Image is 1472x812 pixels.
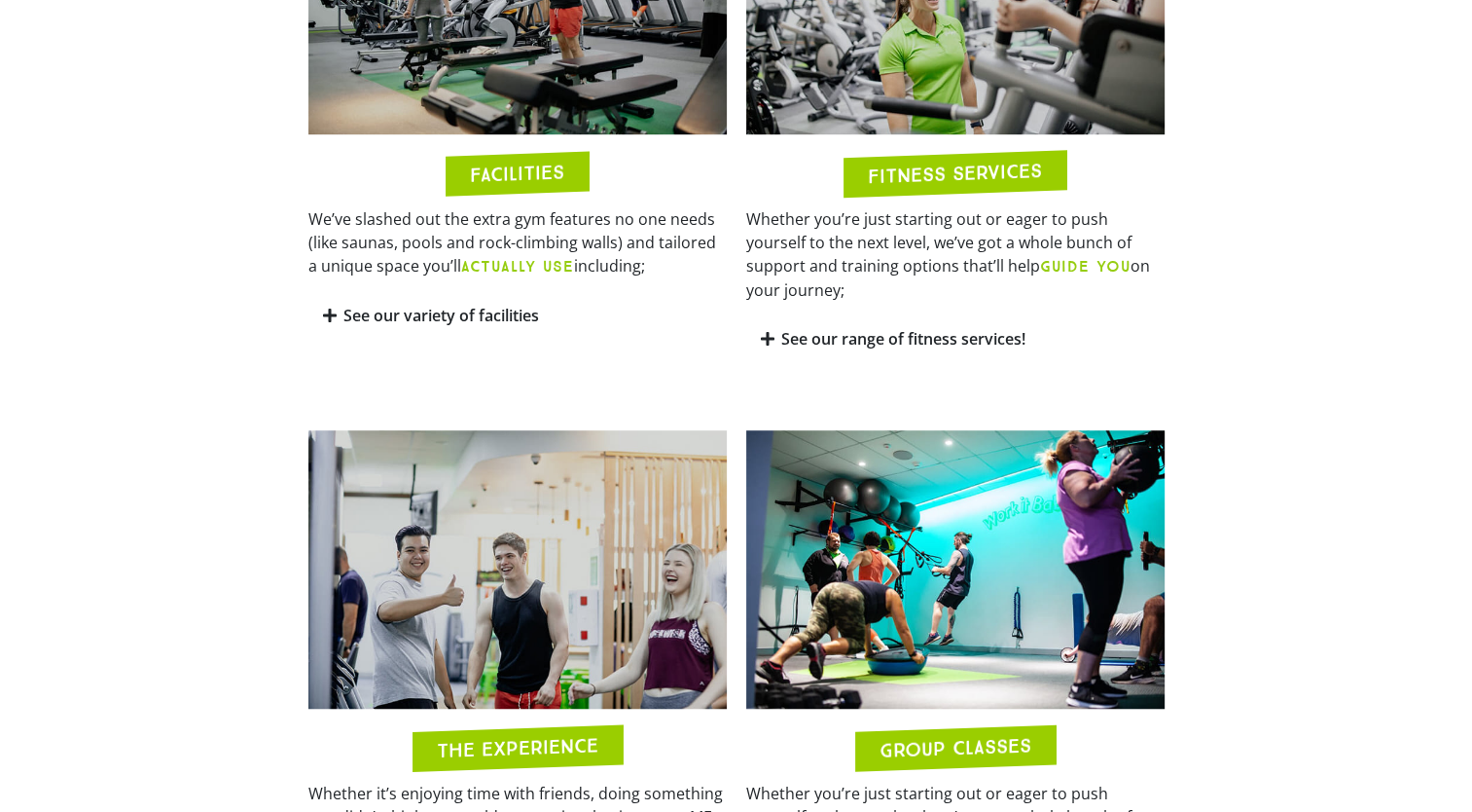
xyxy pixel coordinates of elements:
[437,736,598,761] h2: THE EXPERIENCE
[461,257,574,276] b: ACTUALLY USE
[1040,257,1131,276] b: GUIDE YOU
[880,736,1031,760] h2: GROUP CLASSES
[343,305,539,326] a: See our variety of facilities
[868,161,1042,186] h2: FITNESS SERVICES
[470,163,564,185] h2: FACILITIES
[308,207,727,278] p: We’ve slashed out the extra gym features no one needs (like saunas, pools and rock-climbing walls...
[746,207,1165,302] p: Whether you’re just starting out or eager to push yourself to the next level, we’ve got a whole b...
[746,316,1165,362] div: See our range of fitness services!
[308,293,727,339] div: See our variety of facilities
[781,328,1025,350] a: See our range of fitness services!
